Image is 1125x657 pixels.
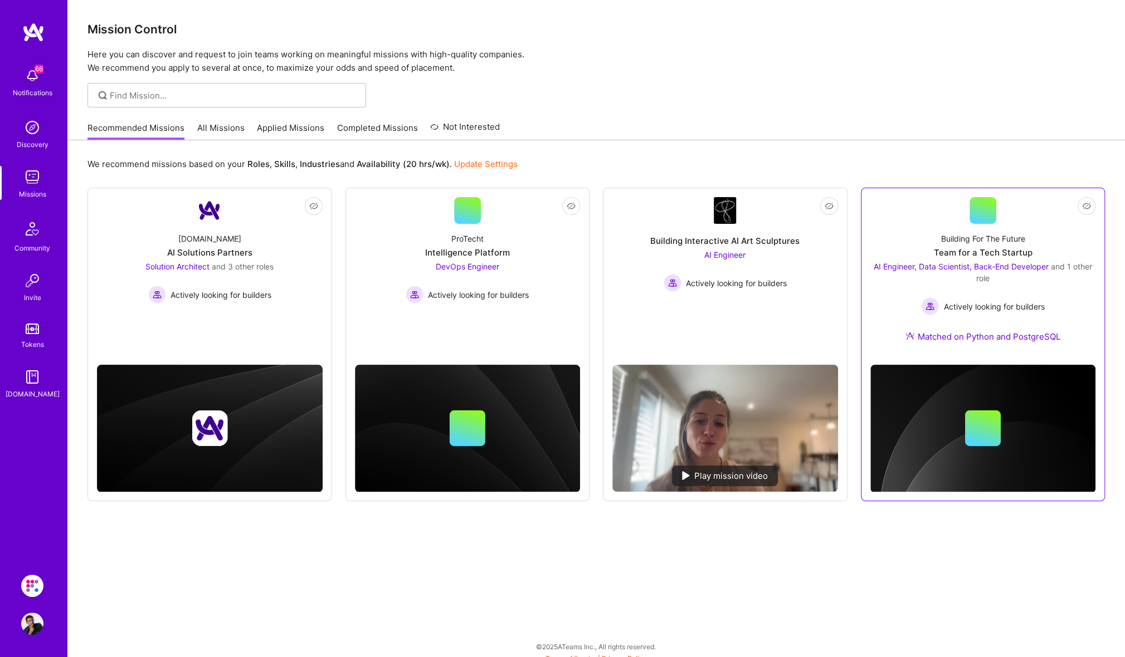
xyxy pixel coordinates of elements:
[451,233,484,244] div: ProTecht
[87,22,1105,36] h3: Mission Control
[357,159,450,169] b: Availability (20 hrs/wk)
[454,159,518,169] a: Update Settings
[192,410,227,446] img: Company logo
[178,233,241,244] div: [DOMAIN_NAME]
[87,158,518,170] p: We recommend missions based on your , , and .
[26,323,39,334] img: tokens
[21,339,44,350] div: Tokens
[436,262,499,271] span: DevOps Engineer
[171,289,271,301] span: Actively looking for builders
[167,247,252,258] div: AI Solutions Partners
[825,202,834,210] i: icon EyeClosed
[650,235,800,247] div: Building Interactive AI Art Sculptures
[309,202,318,210] i: icon EyeClosed
[905,331,1060,342] div: Matched on Python and PostgreSQL
[300,159,340,169] b: Industries
[19,215,46,242] img: Community
[22,22,45,42] img: logo
[21,612,43,635] img: User Avatar
[6,388,60,400] div: [DOMAIN_NAME]
[905,331,914,340] img: Ateam Purple Icon
[933,247,1032,258] div: Team for a Tech Startup
[148,286,166,303] img: Actively looking for builders
[21,366,43,388] img: guide book
[21,116,43,139] img: discovery
[425,247,510,258] div: Intelligence Platform
[874,262,1049,271] span: AI Engineer, Data Scientist, Back-End Developer
[612,365,838,492] img: No Mission
[406,286,423,303] img: Actively looking for builders
[355,365,581,492] img: cover
[430,120,500,140] a: Not Interested
[18,575,46,597] a: Evinced: AI-Agents Accessibility Solution
[21,166,43,188] img: teamwork
[19,188,46,200] div: Missions
[682,471,690,480] img: play
[35,65,43,73] span: 66
[355,197,581,340] a: ProTechtIntelligence PlatformDevOps Engineer Actively looking for buildersActively looking for bu...
[274,159,295,169] b: Skills
[664,274,681,292] img: Actively looking for builders
[97,197,323,340] a: Company Logo[DOMAIN_NAME]AI Solutions PartnersSolution Architect and 3 other rolesActively lookin...
[196,197,223,224] img: Company Logo
[212,262,274,271] span: and 3 other roles
[704,250,746,259] span: AI Engineer
[672,465,778,486] div: Play mission video
[921,297,939,315] img: Actively looking for builders
[21,65,43,87] img: bell
[337,122,418,140] a: Completed Missions
[941,233,1025,244] div: Building For The Future
[247,159,270,169] b: Roles
[96,89,109,102] i: icon SearchGrey
[567,202,576,210] i: icon EyeClosed
[870,197,1096,356] a: Building For The FutureTeam for a Tech StartupAI Engineer, Data Scientist, Back-End Developer and...
[17,139,48,150] div: Discovery
[686,277,787,289] span: Actively looking for builders
[13,87,52,99] div: Notifications
[257,122,324,140] a: Applied Missions
[110,90,358,101] input: Find Mission...
[21,575,43,597] img: Evinced: AI-Agents Accessibility Solution
[943,301,1044,312] span: Actively looking for builders
[197,122,245,140] a: All Missions
[21,269,43,292] img: Invite
[97,365,323,492] img: cover
[1082,202,1091,210] i: icon EyeClosed
[145,262,210,271] span: Solution Architect
[87,122,184,140] a: Recommended Missions
[87,48,1105,75] p: Here you can discover and request to join teams working on meaningful missions with high-quality ...
[714,197,736,224] img: Company Logo
[428,289,529,301] span: Actively looking for builders
[612,197,838,356] a: Company LogoBuilding Interactive AI Art SculpturesAI Engineer Actively looking for buildersActive...
[18,612,46,635] a: User Avatar
[870,365,1096,492] img: cover
[24,292,41,303] div: Invite
[14,242,50,254] div: Community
